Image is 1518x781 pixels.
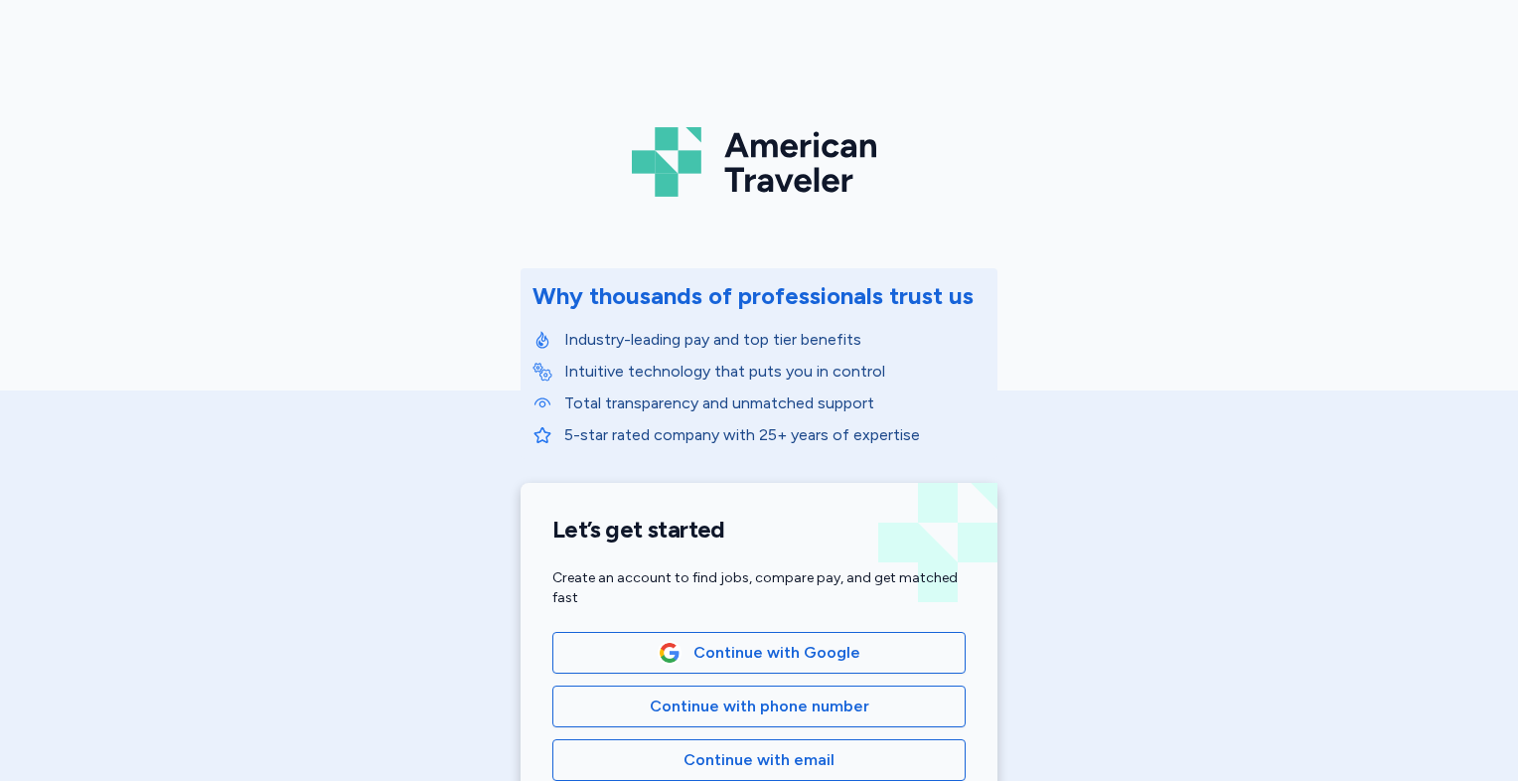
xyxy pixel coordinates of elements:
button: Continue with phone number [552,686,966,727]
img: Logo [632,119,886,205]
div: Why thousands of professionals trust us [532,280,974,312]
p: Industry-leading pay and top tier benefits [564,328,986,352]
img: Google Logo [659,642,681,664]
div: Create an account to find jobs, compare pay, and get matched fast [552,568,966,608]
p: Total transparency and unmatched support [564,391,986,415]
span: Continue with email [683,748,835,772]
span: Continue with Google [693,641,860,665]
p: 5-star rated company with 25+ years of expertise [564,423,986,447]
span: Continue with phone number [650,695,869,718]
p: Intuitive technology that puts you in control [564,360,986,384]
h1: Let’s get started [552,515,966,545]
button: Continue with email [552,739,966,781]
button: Google LogoContinue with Google [552,632,966,674]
